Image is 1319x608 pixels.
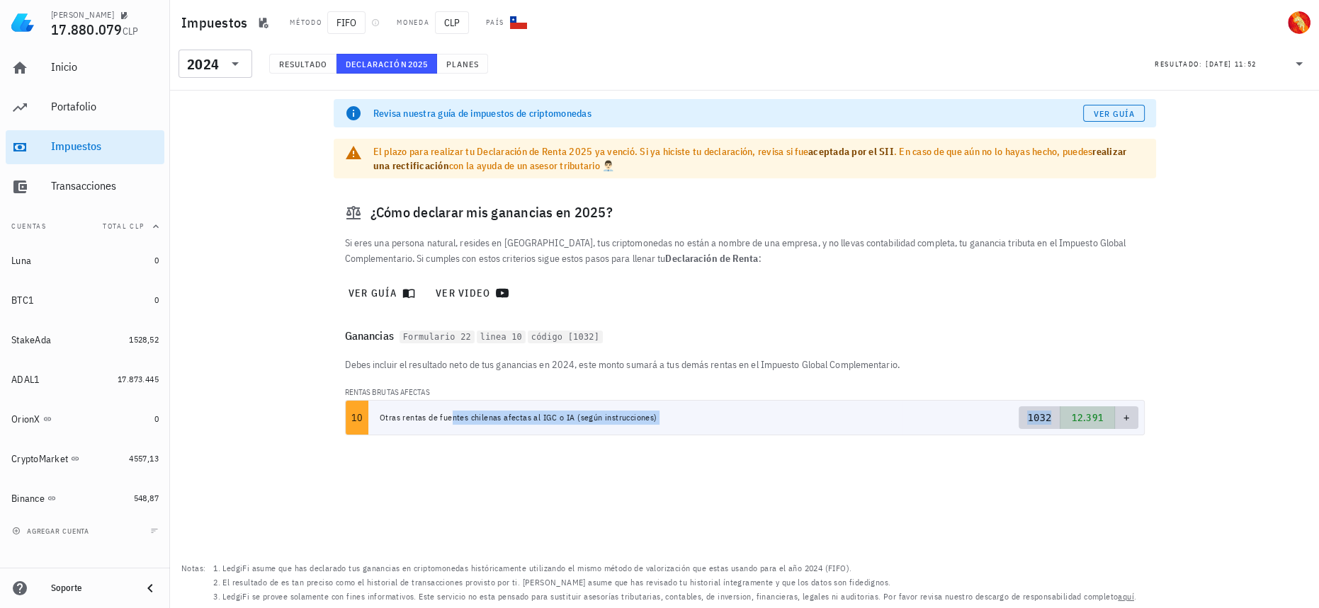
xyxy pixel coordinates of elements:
span: 2025 [407,59,428,69]
button: ver guía [342,280,424,306]
a: Ver guía [1083,105,1145,122]
a: CryptoMarket 4557,13 [6,442,164,476]
span: Declaración [345,59,407,69]
p: Debes incluir el resultado neto de tus ganancias en 2024, este monto sumará a tus demás rentas en... [345,357,1145,372]
div: Revisa nuestra guía de impuestos de criptomonedas [373,106,1083,120]
div: Binance [11,493,45,505]
div: Resultado:[DATE] 11:52 [1146,50,1316,77]
div: El plazo para realizar tu Declaración de Renta 2025 ya venció. Si ya hiciste tu declaración, revi... [373,144,1145,173]
div: ADAL1 [11,374,40,386]
div: BTC1 [11,294,34,306]
span: 4557,13 [129,453,159,464]
span: Planes [446,59,480,69]
span: agregar cuenta [15,527,89,536]
div: País [486,17,504,28]
button: Resultado [269,54,336,74]
div: CL-icon [510,14,527,31]
span: CLP [435,11,469,34]
li: LedgiFi se provee solamente con fines informativos. Este servicio no esta pensado para sustituir ... [222,590,1136,604]
span: 0 [154,294,159,305]
div: Soporte [51,583,130,594]
span: 12.391 [1071,411,1104,424]
a: Impuestos [6,130,164,164]
li: El resultado de es tan preciso como el historial de transacciones provisto por ti. [PERSON_NAME] ... [222,575,1136,590]
div: [DATE] 11:52 [1206,57,1257,71]
span: Total CLP [103,222,145,231]
td: Otras rentas de fuentes chilenas afectas al IGC o IA (según instrucciones) [368,401,902,435]
img: LedgiFi [11,11,34,34]
pre: + [1123,411,1130,425]
footer: Notas: [170,557,1319,608]
div: StakeAda [11,334,51,346]
a: ver video [429,280,517,306]
div: [PERSON_NAME] [51,9,114,21]
a: Inicio [6,51,164,85]
code: código [1032] [528,331,603,344]
div: Inicio [51,60,159,74]
div: Moneda [397,17,429,28]
a: Transacciones [6,170,164,204]
div: 2024 [179,50,252,78]
button: agregar cuenta [9,524,96,538]
li: LedgiFi asume que has declarado tus ganancias en criptomonedas históricamente utilizando el mismo... [222,561,1136,575]
div: Resultado: [1155,55,1206,73]
div: Método [290,17,322,28]
div: Portafolio [51,100,159,113]
div: 2024 [187,57,219,71]
button: Planes [437,54,489,74]
a: aceptada por el SII [808,145,894,158]
code: linea 10 [477,331,526,344]
div: CryptoMarket [11,453,68,465]
div: OrionX [11,413,40,425]
span: CLP [123,25,139,38]
div: Transacciones [51,179,159,193]
span: 17.880.079 [51,20,123,39]
div: Impuestos [51,139,159,153]
a: BTC1 0 [6,283,164,317]
span: ver video [435,287,511,299]
div: Si eres una persona natural, resides en [GEOGRAPHIC_DATA], tus criptomonedas no están a nombre de... [336,226,1153,275]
a: OrionX 0 [6,402,164,436]
a: Portafolio [6,91,164,125]
div: ¿Cómo declarar mis ganancias en 2025? [334,190,1156,235]
span: FIFO [327,11,366,34]
span: Resultado [278,59,327,69]
span: 17.873.445 [118,374,159,384]
a: Binance 548,87 [6,481,164,515]
div: avatar [1288,11,1310,34]
a: aquí [1118,591,1134,602]
h1: Impuestos [181,11,253,34]
span: 548,87 [134,493,159,503]
span: ver guía [348,287,418,299]
span: 0 [154,255,159,265]
button: CuentasTotal CLP [6,210,164,243]
pre: 1032 [1027,411,1051,425]
code: Formulario 22 [400,331,475,344]
div: Luna [11,255,31,267]
span: Ver guía [1092,108,1135,119]
a: ADAL1 17.873.445 [6,362,164,396]
strong: Declaración de Renta [665,252,758,265]
span: 0 [154,413,159,424]
td: 10 [346,401,369,435]
span: 1528,52 [129,334,159,345]
a: StakeAda 1528,52 [6,323,164,357]
a: Luna 0 [6,243,164,277]
button: Declaración 2025 [336,54,437,74]
span: Ganancias [345,326,400,345]
small: RENTAS BRUTAS AFECTAS [345,387,430,397]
